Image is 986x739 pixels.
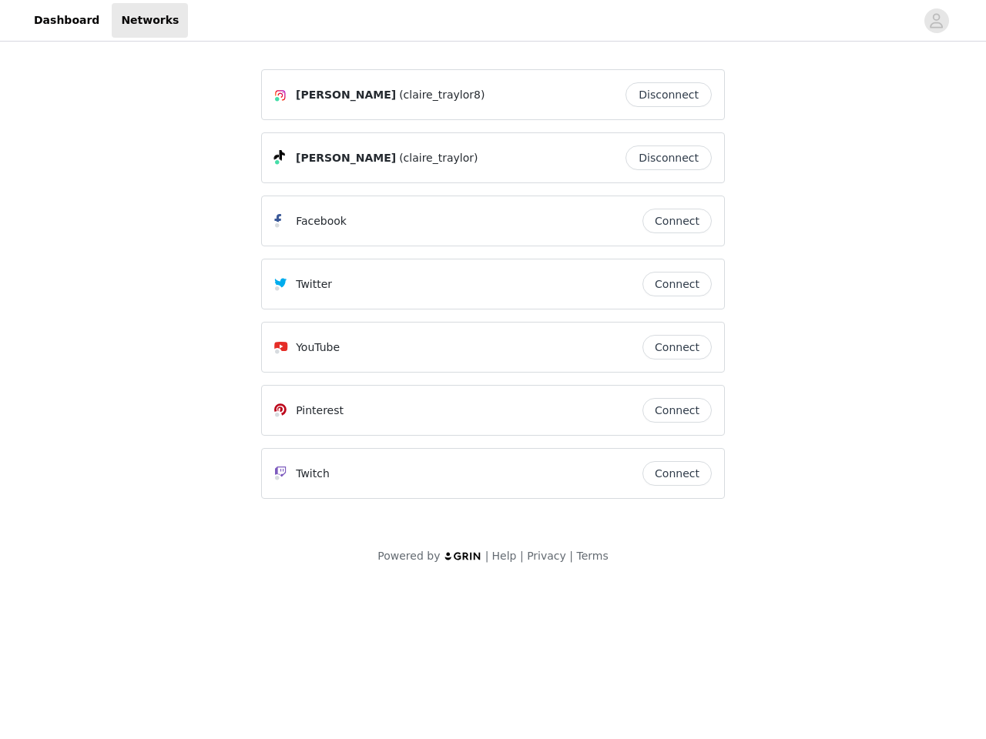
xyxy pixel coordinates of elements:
[112,3,188,38] a: Networks
[377,550,440,562] span: Powered by
[576,550,608,562] a: Terms
[444,551,482,561] img: logo
[642,398,712,423] button: Connect
[296,466,330,482] p: Twitch
[25,3,109,38] a: Dashboard
[296,276,332,293] p: Twitter
[642,461,712,486] button: Connect
[492,550,517,562] a: Help
[642,335,712,359] button: Connect
[527,550,566,562] a: Privacy
[569,550,573,562] span: |
[296,87,396,103] span: [PERSON_NAME]
[296,339,340,356] p: YouTube
[642,209,712,233] button: Connect
[399,87,485,103] span: (claire_traylor8)
[642,272,712,296] button: Connect
[296,403,344,419] p: Pinterest
[625,82,712,107] button: Disconnect
[520,550,524,562] span: |
[929,8,944,33] div: avatar
[296,150,396,166] span: [PERSON_NAME]
[485,550,489,562] span: |
[296,213,347,229] p: Facebook
[399,150,478,166] span: (claire_traylor)
[274,89,287,102] img: Instagram Icon
[625,145,712,170] button: Disconnect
